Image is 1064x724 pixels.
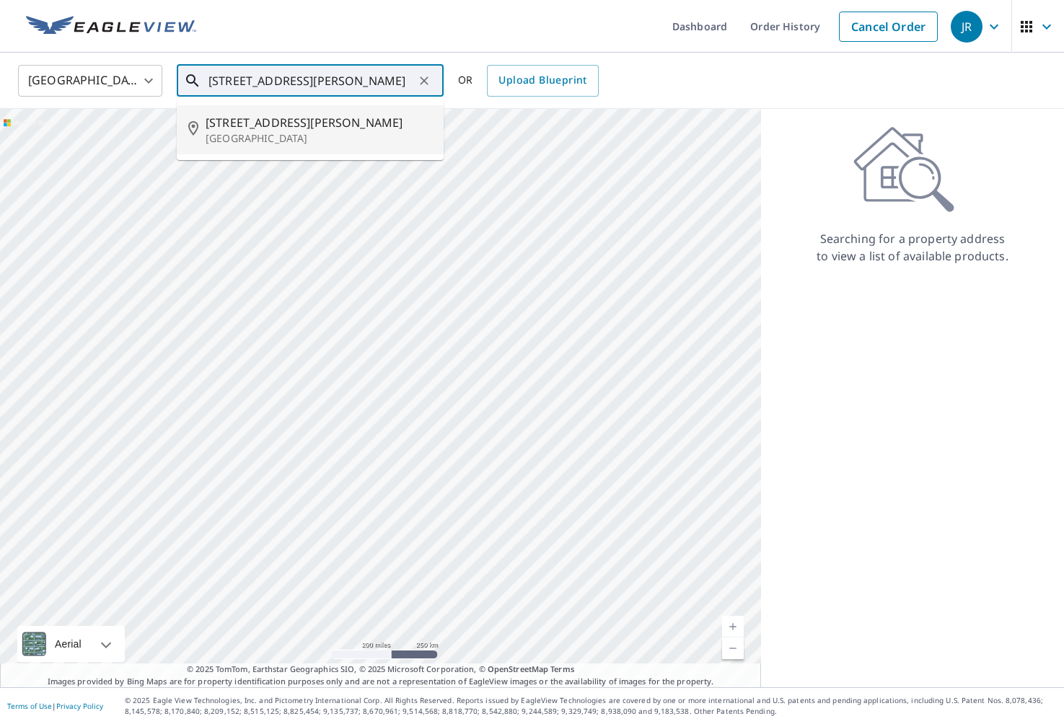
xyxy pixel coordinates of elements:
[458,65,599,97] div: OR
[550,663,574,674] a: Terms
[414,71,434,91] button: Clear
[498,71,586,89] span: Upload Blueprint
[187,663,574,676] span: © 2025 TomTom, Earthstar Geographics SIO, © 2025 Microsoft Corporation, ©
[488,663,548,674] a: OpenStreetMap
[7,701,52,711] a: Terms of Use
[839,12,938,42] a: Cancel Order
[208,61,414,101] input: Search by address or latitude-longitude
[722,637,744,659] a: Current Level 5, Zoom Out
[816,230,1009,265] p: Searching for a property address to view a list of available products.
[206,131,432,146] p: [GEOGRAPHIC_DATA]
[18,61,162,101] div: [GEOGRAPHIC_DATA]
[951,11,982,43] div: JR
[50,626,86,662] div: Aerial
[722,616,744,637] a: Current Level 5, Zoom In
[7,702,103,710] p: |
[206,114,432,131] span: [STREET_ADDRESS][PERSON_NAME]
[17,626,125,662] div: Aerial
[56,701,103,711] a: Privacy Policy
[125,695,1057,717] p: © 2025 Eagle View Technologies, Inc. and Pictometry International Corp. All Rights Reserved. Repo...
[487,65,598,97] a: Upload Blueprint
[26,16,196,37] img: EV Logo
